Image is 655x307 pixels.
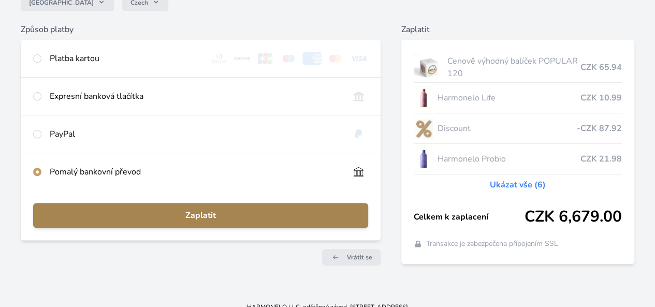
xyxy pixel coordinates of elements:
img: CLEAN_LIFE_se_stinem_x-lo.jpg [414,85,433,111]
span: CZK 10.99 [580,92,622,104]
img: diners.svg [210,52,229,65]
div: Pomalý bankovní převod [50,166,341,178]
span: CZK 6,679.00 [525,208,622,226]
span: Celkem k zaplacení [414,211,525,223]
img: discount-lo.png [414,115,433,141]
h6: Zaplatit [401,23,634,36]
img: popular.jpg [414,54,443,80]
img: discover.svg [232,52,252,65]
span: -CZK 87.92 [577,122,622,135]
div: PayPal [50,128,341,140]
div: Platba kartou [50,52,201,65]
span: CZK 21.98 [580,153,622,165]
img: maestro.svg [279,52,298,65]
img: onlineBanking_CZ.svg [349,90,368,103]
img: amex.svg [302,52,322,65]
img: mc.svg [326,52,345,65]
span: Transakce je zabezpečena připojením SSL [426,239,558,249]
span: CZK 65.94 [580,61,622,74]
img: paypal.svg [349,128,368,140]
a: Ukázat vše (6) [490,179,546,191]
h6: Způsob platby [21,23,381,36]
span: Discount [438,122,577,135]
img: CLEAN_PROBIO_se_stinem_x-lo.jpg [414,146,433,172]
span: Harmonelo Probio [438,153,580,165]
img: bankTransfer_IBAN.svg [349,166,368,178]
span: Zaplatit [41,209,360,222]
button: Zaplatit [33,203,368,228]
div: Expresní banková tlačítka [50,90,341,103]
img: visa.svg [349,52,368,65]
span: Vrátit se [347,253,372,261]
span: Cenově výhodný balíček POPULAR 120 [447,55,580,80]
span: Harmonelo Life [438,92,580,104]
a: Vrátit se [322,249,381,266]
img: jcb.svg [256,52,275,65]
